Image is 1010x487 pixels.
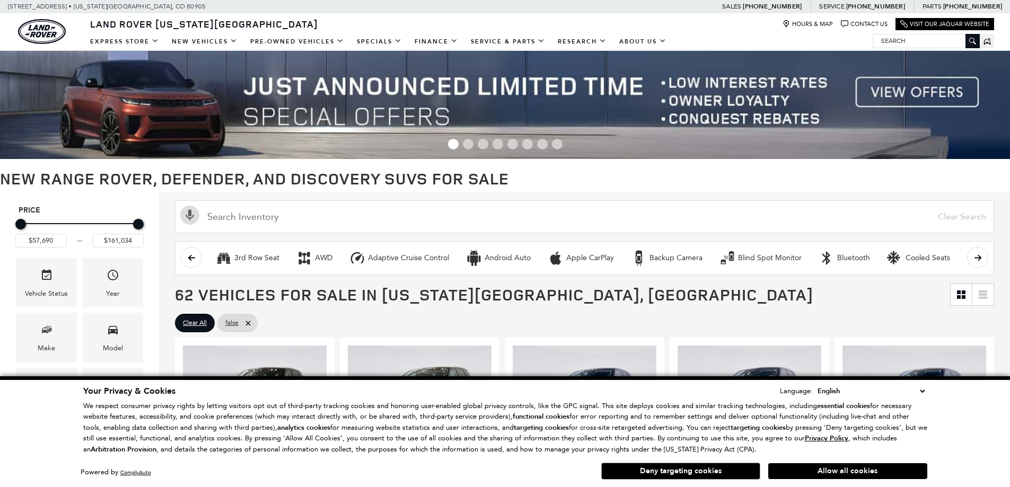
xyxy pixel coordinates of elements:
button: Blind Spot MonitorBlind Spot Monitor [714,247,807,269]
div: Apple CarPlay [548,250,564,266]
div: Powered by [81,469,151,476]
span: Service [819,3,844,10]
a: Hours & Map [783,20,833,28]
a: EXPRESS STORE [84,32,165,51]
img: 2026 LAND ROVER Range Rover Evoque S [183,346,327,453]
div: TrimTrim [16,368,77,417]
div: FeaturesFeatures [82,368,143,417]
div: Apple CarPlay [566,253,614,263]
strong: essential cookies [817,401,870,411]
span: Go to slide 8 [552,139,563,149]
div: Vehicle Status [25,288,68,299]
button: scroll right [967,247,988,268]
span: Your Privacy & Cookies [83,385,175,397]
span: Clear All [183,316,207,330]
button: Cooled SeatsCooled Seats [881,247,956,269]
span: Vehicle [40,266,53,288]
div: ModelModel [82,313,143,362]
div: Bluetooth [837,253,870,263]
button: Deny targeting cookies [601,463,760,480]
span: Make [40,321,53,342]
div: Blind Spot Monitor [738,253,802,263]
img: Land Rover [18,19,66,44]
div: Blind Spot Monitor [719,250,735,266]
nav: Main Navigation [84,32,673,51]
div: AWD [315,253,332,263]
span: 62 Vehicles for Sale in [US_STATE][GEOGRAPHIC_DATA], [GEOGRAPHIC_DATA] [175,284,813,305]
button: Backup CameraBackup Camera [625,247,708,269]
span: Go to slide 3 [478,139,488,149]
span: Year [107,266,119,288]
input: Minimum [15,234,67,247]
div: Price [15,215,144,247]
div: YearYear [82,258,143,307]
span: Go to slide 2 [463,139,473,149]
span: Go to slide 4 [493,139,503,149]
strong: analytics cookies [277,423,330,432]
div: Minimum Price [15,219,26,229]
div: Make [38,342,55,354]
button: Adaptive Cruise ControlAdaptive Cruise Control [344,247,455,269]
strong: Arbitration Provision [91,445,156,454]
select: Language Select [815,385,927,397]
div: VehicleVehicle Status [16,258,77,307]
div: AWD [296,250,312,266]
u: Privacy Policy [805,433,848,443]
p: We respect consumer privacy rights by letting visitors opt out of third-party tracking cookies an... [83,401,927,455]
a: land-rover [18,19,66,44]
div: Android Auto [466,250,482,266]
div: Adaptive Cruise Control [349,250,365,266]
a: [PHONE_NUMBER] [943,2,1002,11]
a: Service & Parts [464,32,551,51]
span: Go to slide 1 [448,139,459,149]
a: About Us [613,32,673,51]
div: Bluetooth [819,250,835,266]
a: Specials [350,32,408,51]
div: Android Auto [485,253,531,263]
div: MakeMake [16,313,77,362]
a: Privacy Policy [805,434,848,442]
span: Go to slide 7 [537,139,548,149]
div: Model [103,342,123,354]
input: Search [873,34,979,47]
button: Android AutoAndroid Auto [460,247,537,269]
div: Maximum Price [133,219,144,229]
button: Apple CarPlayApple CarPlay [542,247,620,269]
a: Visit Our Jaguar Website [900,20,989,28]
a: [PHONE_NUMBER] [846,2,905,11]
input: Maximum [92,234,144,247]
strong: functional cookies [513,412,569,421]
button: scroll left [181,247,202,268]
a: [STREET_ADDRESS] • [US_STATE][GEOGRAPHIC_DATA], CO 80905 [8,3,206,10]
span: Go to slide 5 [507,139,518,149]
span: Sales [722,3,741,10]
img: 2025 LAND ROVER Discovery Sport S [348,346,491,453]
div: Language: [780,387,813,394]
span: Parts [923,3,942,10]
div: 3rd Row Seat [216,250,232,266]
div: Backup Camera [631,250,647,266]
a: Land Rover [US_STATE][GEOGRAPHIC_DATA] [84,17,324,30]
a: Research [551,32,613,51]
img: 2025 LAND ROVER Range Rover Evoque S [513,346,656,453]
img: 2025 LAND ROVER Range Rover Evoque Dynamic SE [842,346,986,453]
div: Cooled Seats [906,253,950,263]
span: false [225,316,239,330]
div: Backup Camera [649,253,702,263]
span: Go to slide 6 [522,139,533,149]
svg: Click to toggle on voice search [180,206,199,225]
h5: Price [19,206,140,215]
button: 3rd Row Seat3rd Row Seat [210,247,285,269]
a: [PHONE_NUMBER] [743,2,802,11]
button: BluetoothBluetooth [813,247,876,269]
button: AWDAWD [291,247,338,269]
button: Allow all cookies [768,463,927,479]
a: Finance [408,32,464,51]
div: Cooled Seats [887,250,903,266]
div: Adaptive Cruise Control [368,253,449,263]
span: Model [107,321,119,342]
span: Land Rover [US_STATE][GEOGRAPHIC_DATA] [90,17,318,30]
a: ComplyAuto [120,469,151,476]
a: Contact Us [841,20,888,28]
strong: targeting cookies [731,423,786,432]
